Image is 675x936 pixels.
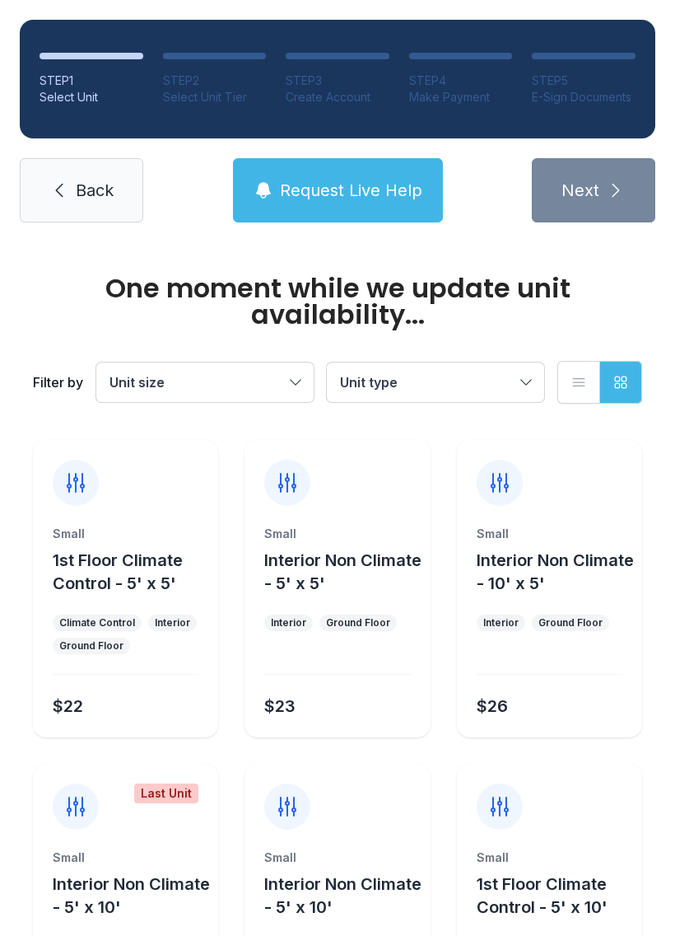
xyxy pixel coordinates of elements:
div: E-Sign Documents [532,89,635,105]
div: $26 [477,695,508,718]
div: Make Payment [409,89,513,105]
div: Ground Floor [326,616,390,629]
div: Filter by [33,372,83,392]
div: Small [264,526,410,542]
span: Interior Non Climate - 5' x 10' [264,874,421,917]
div: STEP 4 [409,73,513,89]
span: 1st Floor Climate Control - 5' x 10' [477,874,607,917]
div: Interior [483,616,519,629]
div: Interior [155,616,190,629]
button: Interior Non Climate - 5' x 5' [264,549,423,595]
div: Small [477,849,622,866]
div: Small [264,849,410,866]
span: Request Live Help [280,179,422,202]
div: Last Unit [134,784,198,803]
div: Small [53,526,198,542]
div: Ground Floor [59,639,123,653]
button: Unit type [327,363,544,402]
div: Select Unit [40,89,143,105]
div: One moment while we update unit availability... [33,275,642,328]
button: Interior Non Climate - 10' x 5' [477,549,635,595]
span: Interior Non Climate - 5' x 10' [53,874,210,917]
div: STEP 5 [532,73,635,89]
span: Interior Non Climate - 5' x 5' [264,550,421,593]
div: $23 [264,695,296,718]
div: Create Account [286,89,389,105]
div: Small [53,849,198,866]
div: STEP 2 [163,73,267,89]
span: Interior Non Climate - 10' x 5' [477,550,634,593]
span: Back [76,179,114,202]
button: 1st Floor Climate Control - 5' x 5' [53,549,212,595]
span: Unit type [340,374,398,391]
div: $22 [53,695,83,718]
button: Interior Non Climate - 5' x 10' [53,873,212,919]
button: Unit size [96,363,314,402]
div: Climate Control [59,616,135,629]
div: Ground Floor [538,616,603,629]
div: STEP 3 [286,73,389,89]
div: Small [477,526,622,542]
span: Next [561,179,599,202]
button: 1st Floor Climate Control - 5' x 10' [477,873,635,919]
div: STEP 1 [40,73,143,89]
span: Unit size [109,374,165,391]
div: Interior [271,616,306,629]
div: Select Unit Tier [163,89,267,105]
span: 1st Floor Climate Control - 5' x 5' [53,550,183,593]
button: Interior Non Climate - 5' x 10' [264,873,423,919]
